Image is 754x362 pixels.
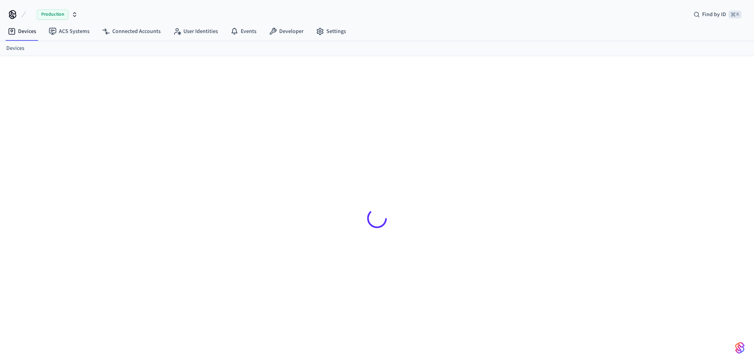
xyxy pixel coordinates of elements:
[37,9,68,20] span: Production
[96,24,167,38] a: Connected Accounts
[735,342,745,354] img: SeamLogoGradient.69752ec5.svg
[2,24,42,38] a: Devices
[687,7,748,22] div: Find by ID⌘ K
[310,24,352,38] a: Settings
[42,24,96,38] a: ACS Systems
[224,24,263,38] a: Events
[167,24,224,38] a: User Identities
[702,11,726,18] span: Find by ID
[728,11,741,18] span: ⌘ K
[6,44,24,53] a: Devices
[263,24,310,38] a: Developer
